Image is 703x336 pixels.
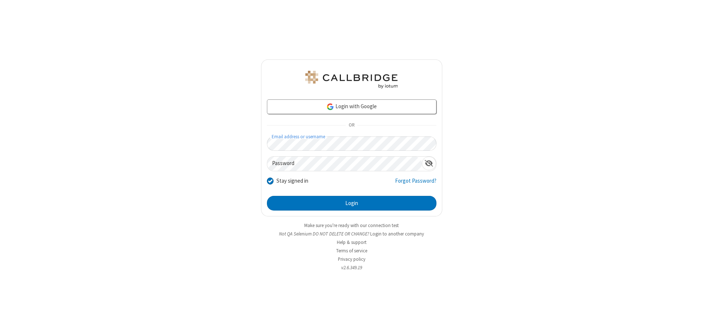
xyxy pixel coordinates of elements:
iframe: Chat [685,317,698,331]
span: OR [346,120,357,131]
li: Not QA Selenium DO NOT DELETE OR CHANGE? [261,230,442,237]
a: Login with Google [267,99,436,114]
button: Login [267,196,436,211]
a: Privacy policy [338,256,365,262]
a: Terms of service [336,248,367,254]
button: Login to another company [370,230,424,237]
input: Password [267,157,422,171]
a: Make sure you're ready with our connection test [304,222,399,229]
a: Forgot Password? [395,177,436,191]
a: Help & support [337,239,367,245]
input: Email address or username [267,136,436,151]
img: google-icon.png [326,103,334,111]
label: Stay signed in [276,177,308,185]
div: Show password [422,157,436,170]
img: QA Selenium DO NOT DELETE OR CHANGE [304,71,399,88]
li: v2.6.349.19 [261,264,442,271]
